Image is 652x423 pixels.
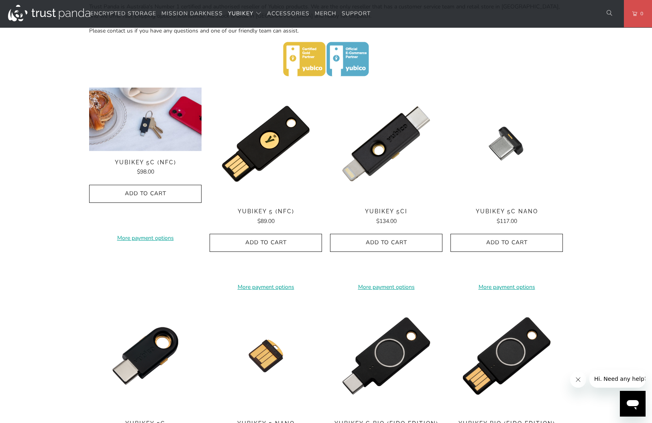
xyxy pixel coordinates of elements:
[330,234,442,252] button: Add to Cart
[89,159,202,166] span: YubiKey 5C (NFC)
[267,4,310,23] a: Accessories
[161,4,223,23] a: Mission Darkness
[5,6,58,12] span: Hi. Need any help?
[330,88,442,200] a: YubiKey 5Ci - Trust Panda YubiKey 5Ci - Trust Panda
[98,190,193,197] span: Add to Cart
[89,27,563,35] p: Please contact us if you have any questions and one of our friendly team can assist.
[497,217,517,225] span: $117.00
[315,10,336,17] span: Merch
[330,88,442,200] img: YubiKey 5Ci - Trust Panda
[376,217,397,225] span: $134.00
[637,9,644,18] span: 0
[89,88,202,151] img: YubiKey 5C (NFC) - Trust Panda
[210,234,322,252] button: Add to Cart
[342,10,371,17] span: Support
[459,239,554,246] span: Add to Cart
[210,208,322,226] a: YubiKey 5 (NFC) $89.00
[137,168,154,176] span: $98.00
[228,4,262,23] summary: YubiKey
[450,208,563,215] span: YubiKey 5C Nano
[450,300,563,412] img: YubiKey Bio (FIDO Edition) - Trust Panda
[450,283,563,292] a: More payment options
[89,300,202,412] a: YubiKey 5C - Trust Panda YubiKey 5C - Trust Panda
[450,300,563,412] a: YubiKey Bio (FIDO Edition) - Trust Panda YubiKey Bio (FIDO Edition) - Trust Panda
[450,88,563,200] img: YubiKey 5C Nano - Trust Panda
[620,391,646,417] iframe: Button to launch messaging window
[450,208,563,226] a: YubiKey 5C Nano $117.00
[570,372,586,388] iframe: Close message
[315,4,336,23] a: Merch
[330,300,442,412] a: YubiKey C Bio (FIDO Edition) - Trust Panda YubiKey C Bio (FIDO Edition) - Trust Panda
[8,5,90,21] img: Trust Panda Australia
[210,300,322,412] a: YubiKey 5 Nano - Trust Panda YubiKey 5 Nano - Trust Panda
[330,300,442,412] img: YubiKey C Bio (FIDO Edition) - Trust Panda
[210,283,322,292] a: More payment options
[161,10,223,17] span: Mission Darkness
[450,234,563,252] button: Add to Cart
[589,370,646,388] iframe: Message from company
[89,234,202,243] a: More payment options
[90,4,156,23] a: Encrypted Storage
[90,4,371,23] nav: Translation missing: en.navigation.header.main_nav
[330,283,442,292] a: More payment options
[89,88,202,151] a: YubiKey 5C (NFC) - Trust Panda YubiKey 5C (NFC) - Trust Panda
[342,4,371,23] a: Support
[89,159,202,177] a: YubiKey 5C (NFC) $98.00
[338,239,434,246] span: Add to Cart
[210,88,322,200] img: YubiKey 5 (NFC) - Trust Panda
[90,10,156,17] span: Encrypted Storage
[267,10,310,17] span: Accessories
[89,300,202,412] img: YubiKey 5C - Trust Panda
[210,88,322,200] a: YubiKey 5 (NFC) - Trust Panda YubiKey 5 (NFC) - Trust Panda
[330,208,442,226] a: YubiKey 5Ci $134.00
[218,239,314,246] span: Add to Cart
[210,208,322,215] span: YubiKey 5 (NFC)
[89,185,202,203] button: Add to Cart
[450,88,563,200] a: YubiKey 5C Nano - Trust Panda YubiKey 5C Nano - Trust Panda
[228,10,253,17] span: YubiKey
[210,300,322,412] img: YubiKey 5 Nano - Trust Panda
[330,208,442,215] span: YubiKey 5Ci
[257,217,275,225] span: $89.00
